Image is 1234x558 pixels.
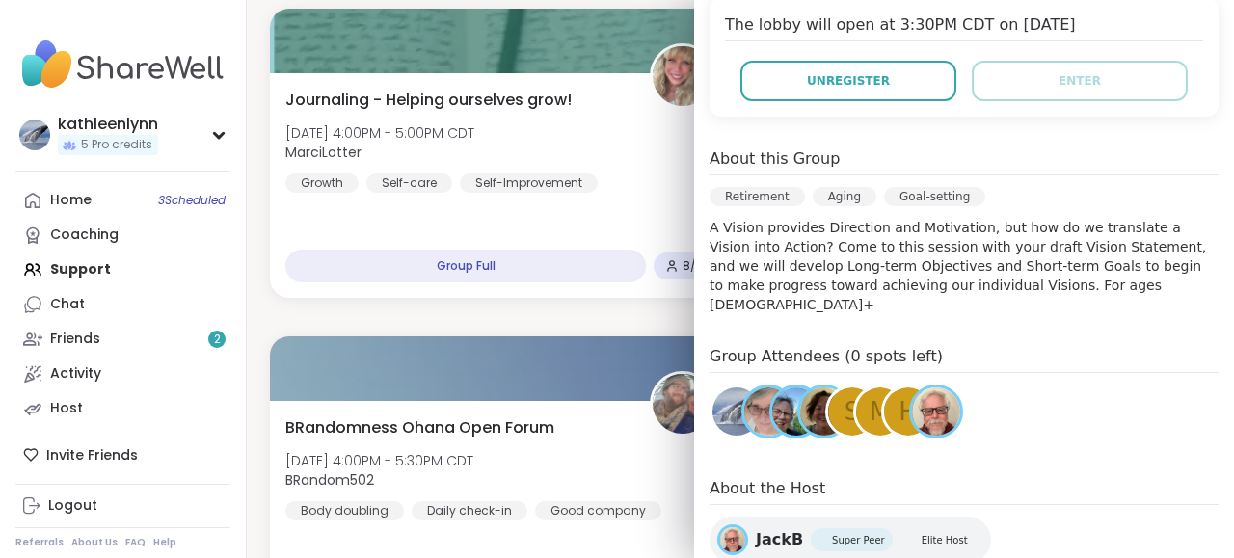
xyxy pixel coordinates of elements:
[15,489,230,523] a: Logout
[653,374,712,434] img: BRandom502
[460,173,598,193] div: Self-Improvement
[710,187,805,206] div: Retirement
[922,533,968,547] span: Elite Host
[881,385,935,438] a: h
[15,287,230,322] a: Chat
[845,393,861,431] span: S
[50,399,83,418] div: Host
[832,533,885,547] span: Super Peer
[285,470,374,490] b: BRandom502
[285,173,359,193] div: Growth
[870,393,891,431] span: m
[19,120,50,150] img: kathleenlynn
[285,250,646,282] div: Group Full
[853,385,907,438] a: m
[214,332,221,348] span: 2
[772,387,820,436] img: Lori246
[744,387,792,436] img: Susan
[710,385,764,438] a: kathleenlynn
[50,330,100,349] div: Friends
[884,187,985,206] div: Goal-setting
[48,496,97,516] div: Logout
[720,527,745,552] img: JackB
[15,357,230,391] a: Activity
[71,536,118,549] a: About Us
[710,345,1219,373] h4: Group Attendees (0 spots left)
[15,391,230,426] a: Host
[1059,72,1101,90] span: Enter
[756,528,803,551] span: JackB
[15,322,230,357] a: Friends2
[908,535,918,545] img: Elite Host
[813,187,876,206] div: Aging
[125,536,146,549] a: FAQ
[741,385,795,438] a: Susan
[50,295,85,314] div: Chat
[972,61,1188,101] button: Enter
[535,501,661,520] div: Good company
[710,218,1219,314] p: A Vision provides Direction and Motivation, but how do we translate a Vision into Action? Come to...
[50,226,119,245] div: Coaching
[15,438,230,472] div: Invite Friends
[15,536,64,549] a: Referrals
[653,46,712,106] img: MarciLotter
[909,385,963,438] a: JackB
[15,183,230,218] a: Home3Scheduled
[710,477,1219,505] h4: About the Host
[899,393,918,431] span: h
[683,258,704,274] span: 8 / 8
[58,114,158,135] div: kathleenlynn
[285,416,554,439] span: BRandomness Ohana Open Forum
[740,61,956,101] button: Unregister
[50,191,92,210] div: Home
[81,137,152,153] span: 5 Pro credits
[153,536,176,549] a: Help
[412,501,527,520] div: Daily check-in
[797,385,851,438] a: VickyLee
[769,385,823,438] a: Lori246
[710,147,840,171] h4: About this Group
[285,123,474,143] span: [DATE] 4:00PM - 5:00PM CDT
[158,193,226,208] span: 3 Scheduled
[285,143,362,162] b: MarciLotter
[50,364,101,384] div: Activity
[825,385,879,438] a: S
[15,31,230,98] img: ShareWell Nav Logo
[366,173,452,193] div: Self-care
[712,387,761,436] img: kathleenlynn
[285,501,404,520] div: Body doubling
[800,387,848,436] img: VickyLee
[725,13,1203,41] h4: The lobby will open at 3:30PM CDT on [DATE]
[912,387,960,436] img: JackB
[285,89,572,112] span: Journaling - Helping ourselves grow!
[818,535,828,545] img: Super Peer
[15,218,230,252] a: Coaching
[285,451,473,470] span: [DATE] 4:00PM - 5:30PM CDT
[807,72,890,90] span: Unregister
